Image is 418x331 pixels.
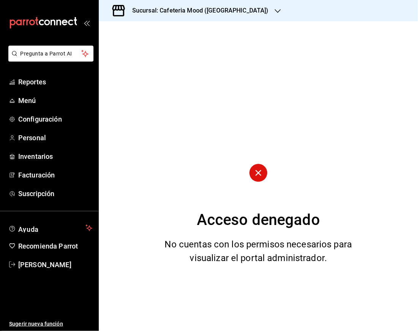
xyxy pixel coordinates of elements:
[18,95,92,106] span: Menú
[18,170,92,180] span: Facturación
[18,260,92,270] span: [PERSON_NAME]
[18,188,92,199] span: Suscripción
[18,223,82,233] span: Ayuda
[197,209,320,231] div: Acceso denegado
[155,238,362,265] div: No cuentas con los permisos necesarios para visualizar el portal administrador.
[21,50,82,58] span: Pregunta a Parrot AI
[18,241,92,251] span: Recomienda Parrot
[9,320,92,328] span: Sugerir nueva función
[18,133,92,143] span: Personal
[8,46,93,62] button: Pregunta a Parrot AI
[18,77,92,87] span: Reportes
[126,6,269,15] h3: Sucursal: Cafeteria Mood ([GEOGRAPHIC_DATA])
[18,114,92,124] span: Configuración
[84,20,90,26] button: open_drawer_menu
[18,151,92,162] span: Inventarios
[5,55,93,63] a: Pregunta a Parrot AI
